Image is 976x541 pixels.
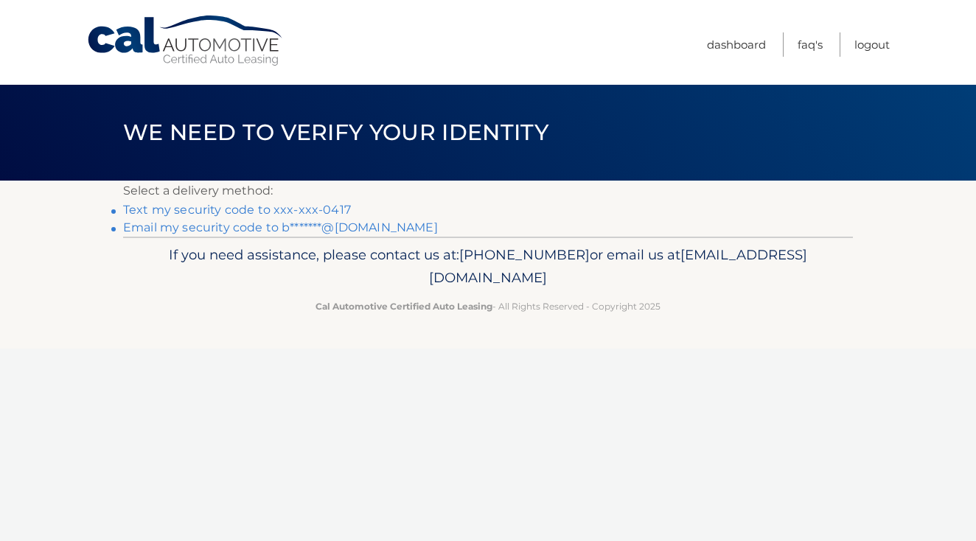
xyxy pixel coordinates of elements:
span: We need to verify your identity [123,119,548,146]
a: Cal Automotive [86,15,285,67]
a: Text my security code to xxx-xxx-0417 [123,203,351,217]
p: - All Rights Reserved - Copyright 2025 [133,299,843,314]
a: Email my security code to b*******@[DOMAIN_NAME] [123,220,438,234]
a: Dashboard [707,32,766,57]
a: FAQ's [798,32,823,57]
a: Logout [854,32,890,57]
p: Select a delivery method: [123,181,853,201]
p: If you need assistance, please contact us at: or email us at [133,243,843,290]
span: [PHONE_NUMBER] [459,246,590,263]
strong: Cal Automotive Certified Auto Leasing [316,301,492,312]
